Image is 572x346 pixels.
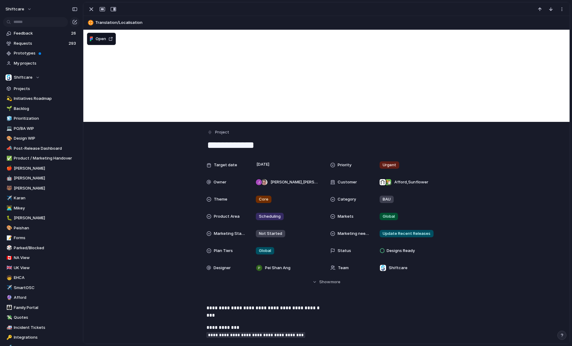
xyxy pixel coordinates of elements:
[3,124,80,133] div: 💻PO/BA WIP
[3,303,80,312] div: 👪Family Portal
[255,161,271,168] span: [DATE]
[319,279,330,285] span: Show
[3,333,80,342] a: 🔑Integrations
[6,324,11,331] div: 🚑
[6,224,11,231] div: 🎨
[383,231,430,237] span: Update Recent Releases
[14,50,78,56] span: Prototypes
[3,243,80,253] a: 🎲Parked/Blocked
[6,95,11,102] div: 💫
[3,154,80,163] a: ✅Product / Marketing Handover
[6,325,12,331] button: 🚑
[14,40,67,47] span: Requests
[14,145,78,152] span: Post-Release Dashboard
[14,215,78,221] span: [PERSON_NAME]
[214,213,240,220] span: Product Area
[3,293,80,302] div: 🔮Afford
[6,304,11,311] div: 👪
[14,175,78,181] span: [PERSON_NAME]
[3,204,80,213] div: 👨‍💻Mikey
[6,185,12,191] button: 🐻
[338,213,354,220] span: Markets
[383,162,396,168] span: Urgent
[14,235,78,241] span: Forms
[3,273,80,282] a: 🧒EHCA
[394,179,428,185] span: Afford , Sunflower
[3,313,80,322] a: 💸Quotes
[6,145,12,152] button: 📣
[6,106,12,112] button: 🌱
[14,115,78,122] span: Prioritization
[6,295,12,301] button: 🔮
[214,196,227,202] span: Theme
[95,20,567,26] span: Translation/Localisation
[259,231,282,237] span: Not Started
[14,285,78,291] span: SmartOSC
[214,231,246,237] span: Marketing Status
[6,314,12,321] button: 💸
[14,305,78,311] span: Family Portal
[14,155,78,161] span: Product / Marketing Handover
[3,73,80,82] button: Shiftcare
[383,213,395,220] span: Global
[6,265,12,271] button: 🇬🇧
[3,213,80,223] a: 🐛[PERSON_NAME]
[3,184,80,193] a: 🐻[PERSON_NAME]
[3,94,80,103] a: 💫Initiatives Roadmap
[6,175,11,182] div: 🤖
[6,125,11,132] div: 💻
[14,86,78,92] span: Projects
[6,285,12,291] button: ✈️
[14,205,78,211] span: Mikey
[3,174,80,183] div: 🤖[PERSON_NAME]
[259,248,271,254] span: Global
[86,18,567,28] button: Translation/Localisation
[14,255,78,261] span: NA View
[14,126,78,132] span: PO/BA WIP
[338,179,357,185] span: Customer
[338,231,369,237] span: Marketing needed
[6,205,11,212] div: 👨‍💻
[3,104,80,113] a: 🌱Backlog
[215,129,229,135] span: Project
[6,155,11,162] div: ✅
[3,283,80,292] a: ✈️SmartOSC
[3,323,80,332] div: 🚑Incident Tickets
[87,33,116,45] button: Open
[3,134,80,143] div: 🎨Design WIP
[265,265,290,271] span: Pei Shan Ang
[3,114,80,123] a: 🧊Prioritization
[6,185,11,192] div: 🐻
[259,213,281,220] span: Scheduling
[14,195,78,201] span: Karan
[6,105,11,112] div: 🌱
[3,263,80,273] a: 🇬🇧UK View
[387,248,415,254] span: Designs Ready
[6,115,12,122] button: 🧊
[6,244,11,251] div: 🎲
[6,195,12,201] button: ✈️
[3,4,35,14] button: shiftcare
[6,264,11,271] div: 🇬🇧
[6,135,11,142] div: 🎨
[6,284,11,291] div: ✈️
[338,196,356,202] span: Category
[3,253,80,262] a: 🇨🇦NA View
[6,274,11,281] div: 🧒
[6,245,12,251] button: 🎲
[14,334,78,340] span: Integrations
[206,276,447,288] button: Showmore
[214,179,226,185] span: Owner
[6,294,11,301] div: 🔮
[214,162,237,168] span: Target date
[3,49,80,58] a: Prototypes
[6,215,12,221] button: 🐛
